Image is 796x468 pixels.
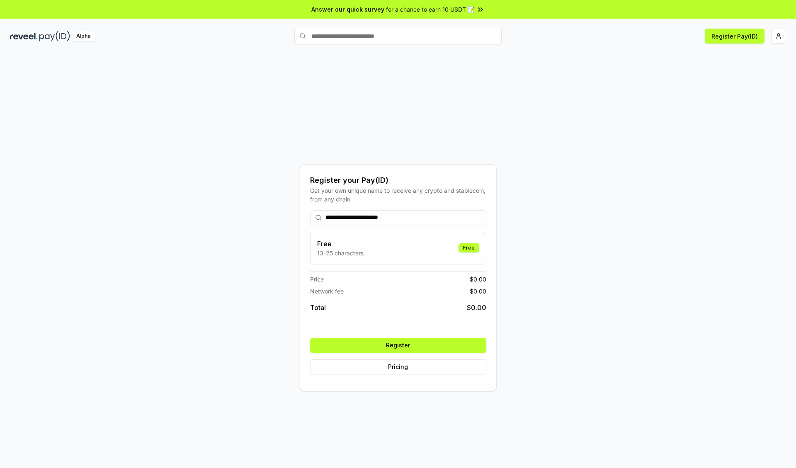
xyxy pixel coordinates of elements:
[10,31,38,41] img: reveel_dark
[311,5,384,14] span: Answer our quick survey
[310,275,324,284] span: Price
[459,243,479,252] div: Free
[317,249,364,257] p: 13-25 characters
[470,275,486,284] span: $ 0.00
[310,287,344,296] span: Network fee
[310,303,326,313] span: Total
[467,303,486,313] span: $ 0.00
[470,287,486,296] span: $ 0.00
[310,359,486,374] button: Pricing
[386,5,475,14] span: for a chance to earn 10 USDT 📝
[72,31,95,41] div: Alpha
[39,31,70,41] img: pay_id
[310,175,486,186] div: Register your Pay(ID)
[310,186,486,204] div: Get your own unique name to receive any crypto and stablecoin, from any chain
[317,239,364,249] h3: Free
[705,29,764,44] button: Register Pay(ID)
[310,338,486,353] button: Register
